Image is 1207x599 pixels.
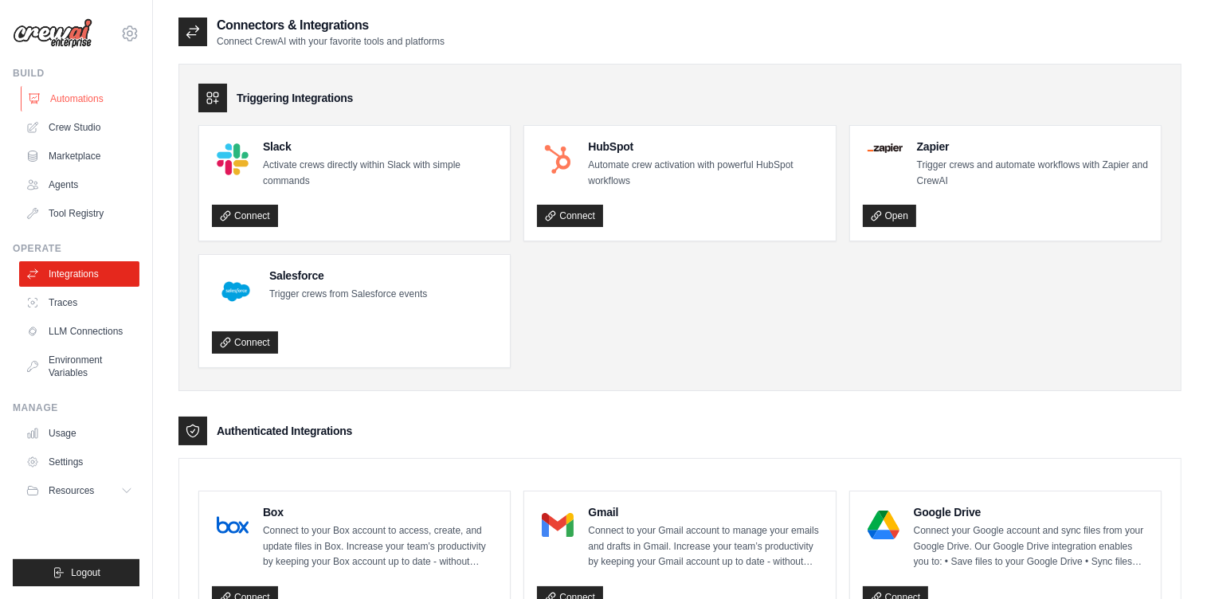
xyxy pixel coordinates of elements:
a: Usage [19,421,139,446]
p: Trigger crews from Salesforce events [269,287,427,303]
div: Manage [13,401,139,414]
p: Connect your Google account and sync files from your Google Drive. Our Google Drive integration e... [914,523,1148,570]
p: Connect to your Gmail account to manage your emails and drafts in Gmail. Increase your team’s pro... [588,523,822,570]
h4: Google Drive [914,504,1148,520]
a: Automations [21,86,141,112]
img: Logo [13,18,92,49]
span: Logout [71,566,100,579]
h3: Authenticated Integrations [217,423,352,439]
button: Resources [19,478,139,503]
a: Environment Variables [19,347,139,386]
img: Gmail Logo [542,509,574,541]
div: Build [13,67,139,80]
span: Resources [49,484,94,497]
img: Slack Logo [217,143,249,175]
a: LLM Connections [19,319,139,344]
a: Connect [212,331,278,354]
img: Salesforce Logo [217,272,255,311]
a: Settings [19,449,139,475]
p: Connect to your Box account to access, create, and update files in Box. Increase your team’s prod... [263,523,497,570]
h4: Gmail [588,504,822,520]
h4: Box [263,504,497,520]
p: Trigger crews and automate workflows with Zapier and CrewAI [917,158,1148,189]
button: Logout [13,559,139,586]
a: Tool Registry [19,201,139,226]
img: Box Logo [217,509,249,541]
a: Connect [537,205,603,227]
h4: Zapier [917,139,1148,155]
p: Activate crews directly within Slack with simple commands [263,158,497,189]
p: Automate crew activation with powerful HubSpot workflows [588,158,822,189]
h3: Triggering Integrations [237,90,353,106]
div: Operate [13,242,139,255]
p: Connect CrewAI with your favorite tools and platforms [217,35,445,48]
img: HubSpot Logo [542,143,574,175]
h4: Salesforce [269,268,427,284]
img: Google Drive Logo [868,509,899,541]
h4: Slack [263,139,497,155]
a: Integrations [19,261,139,287]
a: Agents [19,172,139,198]
a: Traces [19,290,139,315]
a: Crew Studio [19,115,139,140]
h4: HubSpot [588,139,822,155]
a: Marketplace [19,143,139,169]
img: Zapier Logo [868,143,903,153]
a: Connect [212,205,278,227]
a: Open [863,205,916,227]
h2: Connectors & Integrations [217,16,445,35]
